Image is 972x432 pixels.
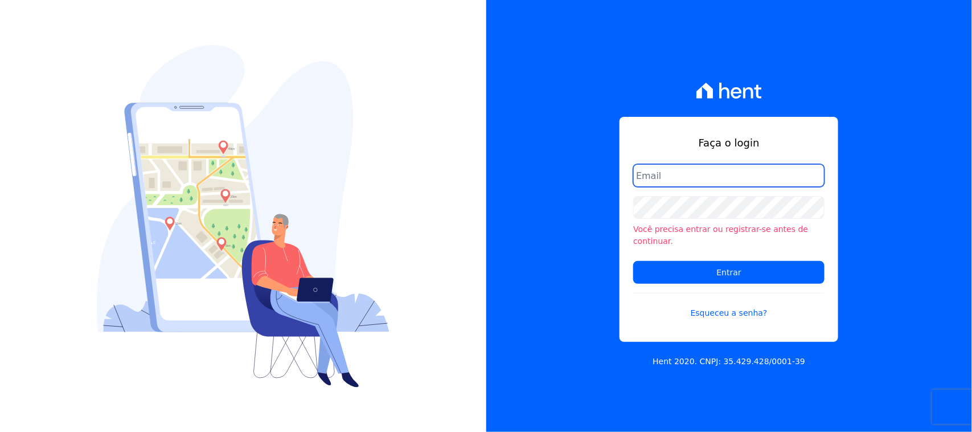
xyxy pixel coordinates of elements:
li: Você precisa entrar ou registrar-se antes de continuar. [633,223,825,247]
h1: Faça o login [633,135,825,150]
a: Esqueceu a senha? [633,293,825,319]
input: Email [633,164,825,187]
p: Hent 2020. CNPJ: 35.429.428/0001-39 [653,356,805,368]
img: Login [97,45,389,388]
input: Entrar [633,261,825,284]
